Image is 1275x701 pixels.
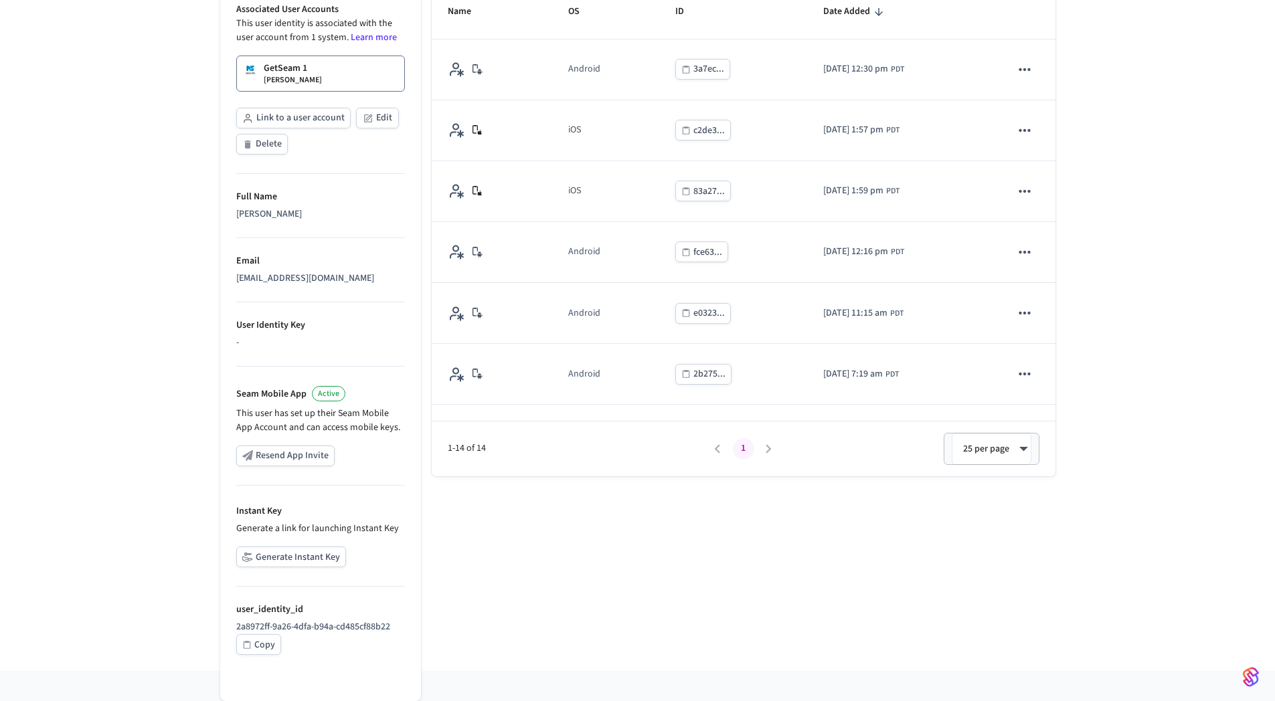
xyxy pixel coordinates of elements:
[693,61,724,78] div: 3a7ec...
[823,184,900,198] div: America/Los_Angeles
[823,1,887,22] span: Date Added
[236,254,405,268] p: Email
[823,123,883,137] span: [DATE] 1:57 pm
[823,245,888,259] span: [DATE] 12:16 pm
[264,75,322,86] p: [PERSON_NAME]
[236,272,405,286] div: [EMAIL_ADDRESS][DOMAIN_NAME]
[236,318,405,332] p: User Identity Key
[886,185,900,197] span: PDT
[675,59,730,80] button: 3a7ec...
[568,245,600,259] div: Android
[823,184,883,198] span: [DATE] 1:59 pm
[236,603,405,617] p: user_identity_id
[675,241,728,262] button: fce63...
[823,306,904,320] div: America/Los_Angeles
[886,124,900,136] span: PDT
[1243,666,1259,688] img: SeamLogoGradient.69752ec5.svg
[236,445,335,466] button: Resend App Invite
[675,1,701,22] span: ID
[568,62,600,76] div: Android
[952,433,1031,465] div: 25 per page
[568,1,597,22] span: OS
[236,336,405,350] div: -
[891,64,904,76] span: PDT
[236,522,405,536] p: Generate a link for launching Instant Key
[568,184,581,198] div: iOS
[823,367,883,381] span: [DATE] 7:19 am
[236,634,281,655] button: Copy
[236,620,405,634] p: 2a8972ff-9a26-4dfa-b94a-cd485cf88b22
[705,438,782,460] nav: pagination navigation
[823,367,899,381] div: America/Los_Angeles
[254,637,275,654] div: Copy
[236,504,405,518] p: Instant Key
[448,441,705,456] span: 1-14 of 14
[236,546,346,567] button: Generate Instant Key
[823,245,904,259] div: America/Los_Angeles
[318,388,339,399] span: Active
[351,31,397,44] a: Learn more
[242,62,258,78] img: Salto KS site Logo
[236,3,405,17] p: Associated User Accounts
[890,308,904,320] span: PDT
[236,190,405,204] p: Full Name
[823,62,888,76] span: [DATE] 12:30 pm
[885,369,899,381] span: PDT
[356,108,399,128] button: Edit
[675,181,731,201] button: 83a27...
[236,108,351,128] button: Link to a user account
[823,123,900,137] div: America/Los_Angeles
[823,306,887,320] span: [DATE] 11:15 am
[236,56,405,92] a: GetSeam 1[PERSON_NAME]
[693,183,725,200] div: 83a27...
[675,364,732,385] button: 2b275...
[448,1,489,22] span: Name
[264,62,307,75] p: GetSeam 1
[236,407,405,435] p: This user has set up their Seam Mobile App Account and can access mobile keys.
[236,387,307,401] p: Seam Mobile App
[568,306,600,320] div: Android
[891,246,904,258] span: PDT
[568,123,581,137] div: iOS
[693,305,725,322] div: e0323...
[675,120,731,140] button: c2de3...
[693,122,725,139] div: c2de3...
[236,134,288,155] button: Delete
[675,303,731,324] button: e0323...
[236,207,405,221] div: [PERSON_NAME]
[693,366,726,383] div: 2b275...
[733,438,754,460] button: page 1
[823,62,904,76] div: America/Los_Angeles
[236,17,405,45] p: This user identity is associated with the user account from 1 system.
[693,244,722,261] div: fce63...
[568,367,600,381] div: Android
